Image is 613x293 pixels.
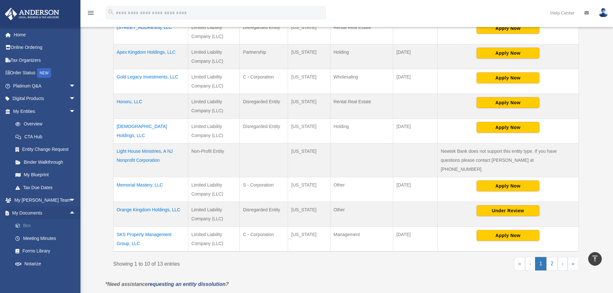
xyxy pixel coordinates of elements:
[514,257,525,270] a: First
[393,69,438,94] td: [DATE]
[477,23,539,34] button: Apply Now
[330,202,393,227] td: Other
[113,20,188,44] td: [STREET_ADDRESS], LLC
[240,202,288,227] td: Disregarded Entity
[393,44,438,69] td: [DATE]
[9,143,82,156] a: Entity Change Request
[288,119,330,143] td: [US_STATE]
[5,92,85,105] a: Digital Productsarrow_drop_down
[69,92,82,105] span: arrow_drop_down
[113,257,341,269] div: Showing 1 to 10 of 13 entries
[9,156,82,169] a: Binder Walkthrough
[9,219,85,232] a: Box
[37,68,51,78] div: NEW
[113,227,188,252] td: SKS Property Management Group, LLC
[113,69,188,94] td: Gold Legacy Investments, LLC
[288,177,330,202] td: [US_STATE]
[588,252,602,266] a: vertical_align_top
[113,202,188,227] td: Orange Kingdom Holdings, LLC
[240,44,288,69] td: Partnership
[5,54,85,67] a: Tax Organizers
[188,44,240,69] td: Limited Liability Company (LLC)
[188,94,240,119] td: Limited Liability Company (LLC)
[3,8,61,20] img: Anderson Advisors Platinum Portal
[188,69,240,94] td: Limited Liability Company (LLC)
[437,143,579,177] td: Newtek Bank does not support this entity type. If you have questions please contact [PERSON_NAME]...
[330,227,393,252] td: Management
[288,227,330,252] td: [US_STATE]
[288,143,330,177] td: [US_STATE]
[330,94,393,119] td: Rental Real Estate
[5,105,82,118] a: My Entitiesarrow_drop_down
[330,177,393,202] td: Other
[69,79,82,93] span: arrow_drop_down
[113,143,188,177] td: Light House Ministries, A NJ Nonprofit Corporation
[113,119,188,143] td: [DEMOGRAPHIC_DATA] Holdings, LLC
[5,28,85,41] a: Home
[188,20,240,44] td: Limited Liability Company (LLC)
[393,119,438,143] td: [DATE]
[9,232,85,245] a: Meeting Minutes
[288,44,330,69] td: [US_STATE]
[330,20,393,44] td: Rental Real Estate
[288,202,330,227] td: [US_STATE]
[69,105,82,118] span: arrow_drop_down
[591,255,599,262] i: vertical_align_top
[477,122,539,133] button: Apply Now
[9,245,85,258] a: Forms Library
[288,94,330,119] td: [US_STATE]
[9,257,85,270] a: Notarize
[106,281,229,287] em: *Need assistance ?
[477,230,539,241] button: Apply Now
[5,270,85,283] a: Online Learningarrow_drop_down
[113,44,188,69] td: Apex Kingdom Holdings, LLC
[546,257,558,270] a: 2
[188,143,240,177] td: Non-Profit Entity
[477,205,539,216] button: Under Review
[188,177,240,202] td: Limited Liability Company (LLC)
[148,281,226,287] a: requesting an entity dissolution
[393,177,438,202] td: [DATE]
[599,8,608,17] img: User Pic
[558,257,568,270] a: Next
[477,72,539,83] button: Apply Now
[113,177,188,202] td: Memorial Mastery, LLC
[240,227,288,252] td: C - Corporation
[69,194,82,207] span: arrow_drop_down
[188,227,240,252] td: Limited Liability Company (LLC)
[113,94,188,119] td: Honoru, LLC
[69,206,82,220] span: arrow_drop_up
[330,69,393,94] td: Wholesaling
[240,20,288,44] td: Disregarded Entity
[288,69,330,94] td: [US_STATE]
[330,44,393,69] td: Holding
[393,227,438,252] td: [DATE]
[5,206,85,219] a: My Documentsarrow_drop_up
[240,119,288,143] td: Disregarded Entity
[107,9,115,16] i: search
[330,119,393,143] td: Holding
[5,41,85,54] a: Online Ordering
[477,180,539,191] button: Apply Now
[535,257,546,270] a: 1
[240,94,288,119] td: Disregarded Entity
[87,11,95,17] a: menu
[5,194,85,207] a: My [PERSON_NAME] Teamarrow_drop_down
[477,97,539,108] button: Apply Now
[5,79,85,92] a: Platinum Q&Aarrow_drop_down
[288,20,330,44] td: [US_STATE]
[240,177,288,202] td: S - Corporation
[9,169,82,181] a: My Blueprint
[188,119,240,143] td: Limited Liability Company (LLC)
[9,130,82,143] a: CTA Hub
[188,202,240,227] td: Limited Liability Company (LLC)
[477,48,539,59] button: Apply Now
[568,257,579,270] a: Last
[69,270,82,283] span: arrow_drop_down
[9,181,82,194] a: Tax Due Dates
[9,118,79,131] a: Overview
[5,67,85,80] a: Order StatusNEW
[240,69,288,94] td: C - Corporation
[525,257,535,270] a: Previous
[87,9,95,17] i: menu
